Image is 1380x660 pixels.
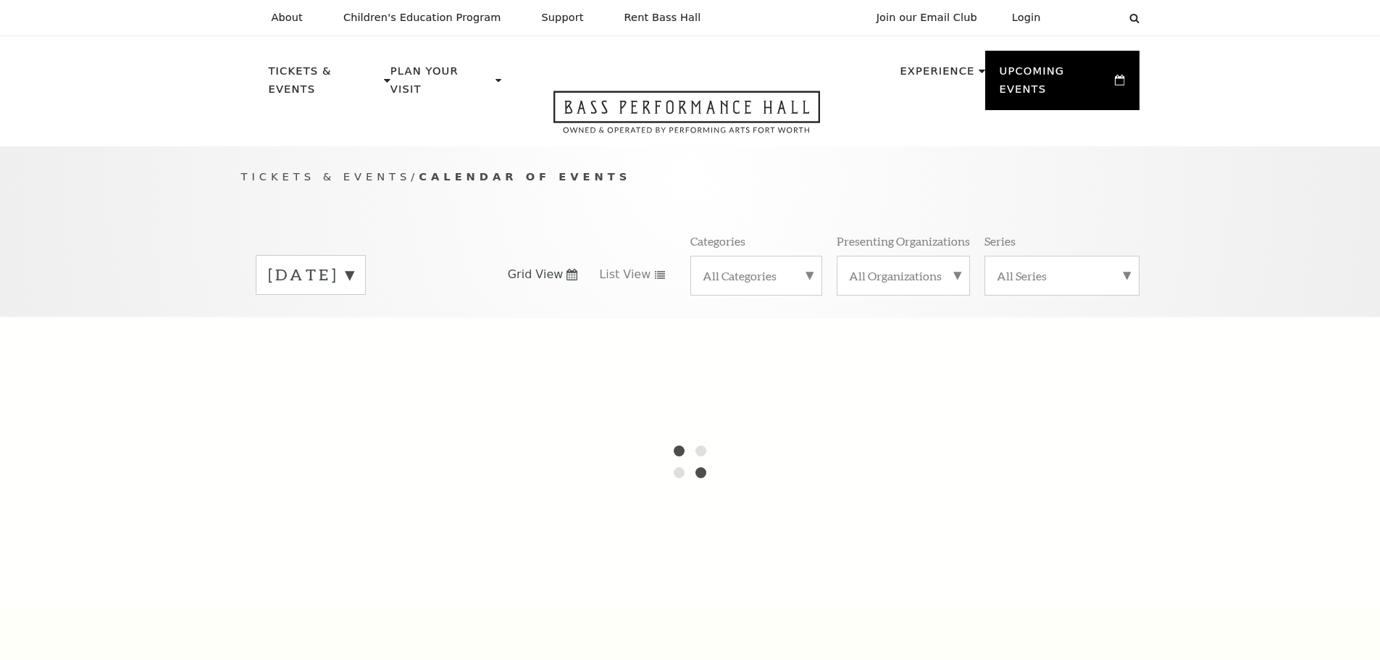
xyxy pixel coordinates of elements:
[542,12,584,24] p: Support
[984,233,1016,248] p: Series
[1000,62,1112,106] p: Upcoming Events
[269,62,381,106] p: Tickets & Events
[419,170,631,183] span: Calendar of Events
[849,268,958,283] label: All Organizations
[272,12,303,24] p: About
[690,233,745,248] p: Categories
[599,267,651,283] span: List View
[997,268,1127,283] label: All Series
[241,168,1139,186] p: /
[268,264,354,286] label: [DATE]
[241,170,411,183] span: Tickets & Events
[508,267,564,283] span: Grid View
[1064,11,1116,25] select: Select:
[390,62,492,106] p: Plan Your Visit
[703,268,810,283] label: All Categories
[624,12,701,24] p: Rent Bass Hall
[837,233,970,248] p: Presenting Organizations
[900,62,974,88] p: Experience
[343,12,501,24] p: Children's Education Program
